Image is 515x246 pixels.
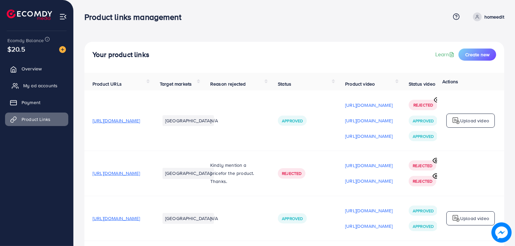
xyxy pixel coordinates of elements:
[345,117,393,125] p: [URL][DOMAIN_NAME]
[93,51,149,59] h4: Your product links
[345,222,393,230] p: [URL][DOMAIN_NAME]
[84,12,187,22] h3: Product links management
[210,81,246,87] span: Reason rejected
[278,81,291,87] span: Status
[93,170,140,177] span: [URL][DOMAIN_NAME]
[491,222,512,243] img: image
[345,132,393,140] p: [URL][DOMAIN_NAME]
[93,81,122,87] span: Product URLs
[413,118,434,124] span: Approved
[282,171,301,176] span: Rejected
[345,161,393,170] p: [URL][DOMAIN_NAME]
[452,214,460,222] img: logo
[282,216,303,221] span: Approved
[23,82,58,89] span: My ad accounts
[7,37,44,44] span: Ecomdy Balance
[409,81,435,87] span: Status video
[160,81,192,87] span: Target markets
[435,51,456,58] a: Learn
[465,51,489,58] span: Create new
[442,78,458,85] span: Actions
[5,79,68,92] a: My ad accounts
[5,113,68,126] a: Product Links
[22,65,42,72] span: Overview
[221,170,222,177] span: f
[210,215,218,222] span: N/A
[484,13,504,21] p: homeedit
[452,117,460,125] img: logo
[59,13,67,21] img: menu
[5,62,68,75] a: Overview
[345,81,375,87] span: Product video
[162,213,214,224] li: [GEOGRAPHIC_DATA]
[282,118,303,124] span: Approved
[5,96,68,109] a: Payment
[22,116,50,123] span: Product Links
[22,99,40,106] span: Payment
[413,102,433,108] span: Rejected
[93,117,140,124] span: [URL][DOMAIN_NAME]
[7,9,52,20] img: logo
[413,163,432,168] span: Rejected
[59,46,66,53] img: image
[210,177,262,185] p: Thanks.
[413,208,434,214] span: Approved
[210,117,218,124] span: N/A
[460,214,489,222] p: Upload video
[162,168,214,179] li: [GEOGRAPHIC_DATA]
[345,101,393,109] p: [URL][DOMAIN_NAME]
[413,178,432,184] span: Rejected
[470,12,504,21] a: homeedit
[7,44,25,54] span: $20.5
[345,207,393,215] p: [URL][DOMAIN_NAME]
[210,161,262,177] p: Kindly mention a price or the product.
[458,49,496,61] button: Create new
[460,117,489,125] p: Upload video
[345,177,393,185] p: [URL][DOMAIN_NAME]
[413,223,434,229] span: Approved
[162,115,214,126] li: [GEOGRAPHIC_DATA]
[93,215,140,222] span: [URL][DOMAIN_NAME]
[413,133,434,139] span: Approved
